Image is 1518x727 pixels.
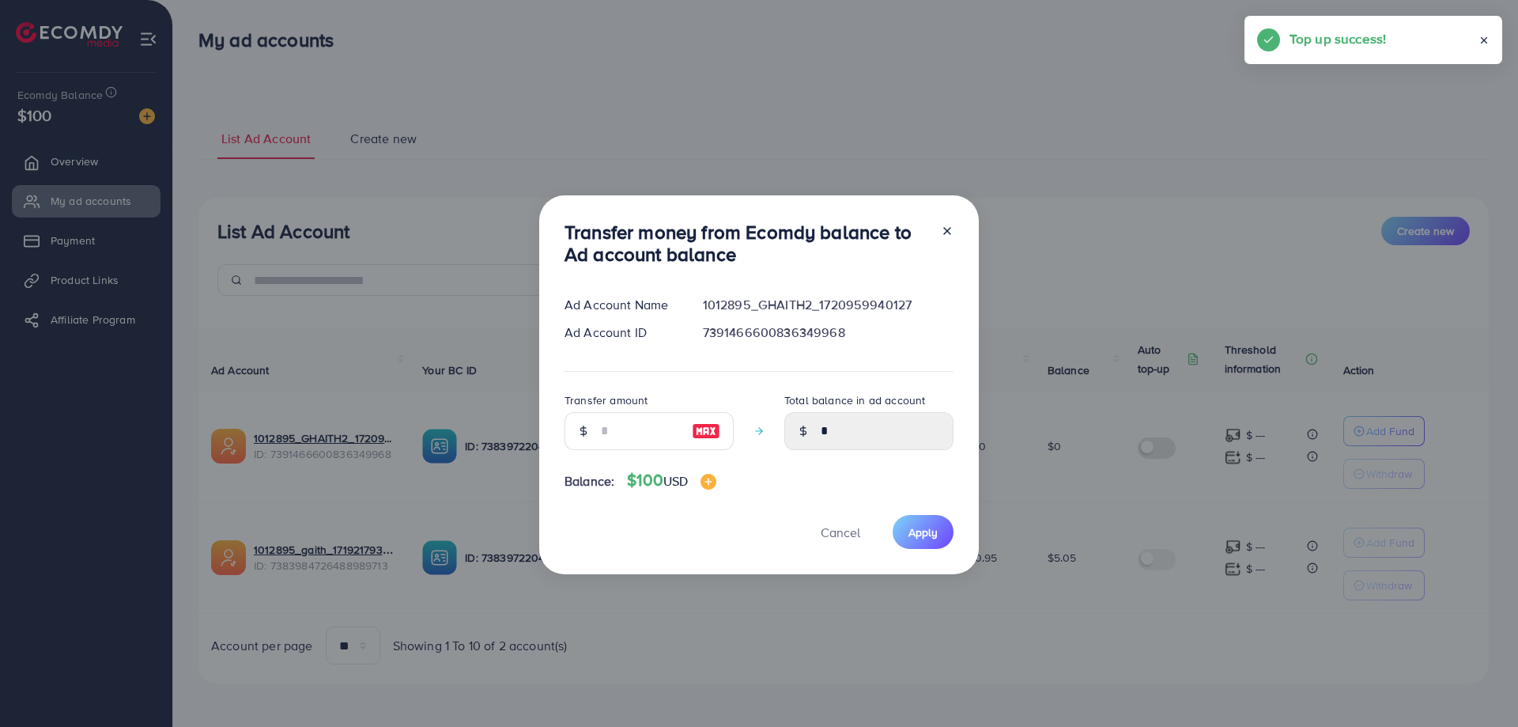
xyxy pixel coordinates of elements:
[552,296,690,314] div: Ad Account Name
[700,474,716,490] img: image
[821,524,860,541] span: Cancel
[690,324,966,342] div: 7391466600836349968
[565,472,614,490] span: Balance:
[784,392,925,408] label: Total balance in ad account
[627,471,716,490] h4: $100
[1451,656,1506,715] iframe: Chat
[908,524,938,540] span: Apply
[552,324,690,342] div: Ad Account ID
[692,422,720,441] img: image
[565,221,928,267] h3: Transfer money from Ecomdy balance to Ad account balance
[801,515,880,549] button: Cancel
[663,472,688,490] span: USD
[1290,28,1386,49] h5: Top up success!
[690,296,966,314] div: 1012895_GHAITH2_1720959940127
[565,392,648,408] label: Transfer amount
[893,515,953,549] button: Apply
